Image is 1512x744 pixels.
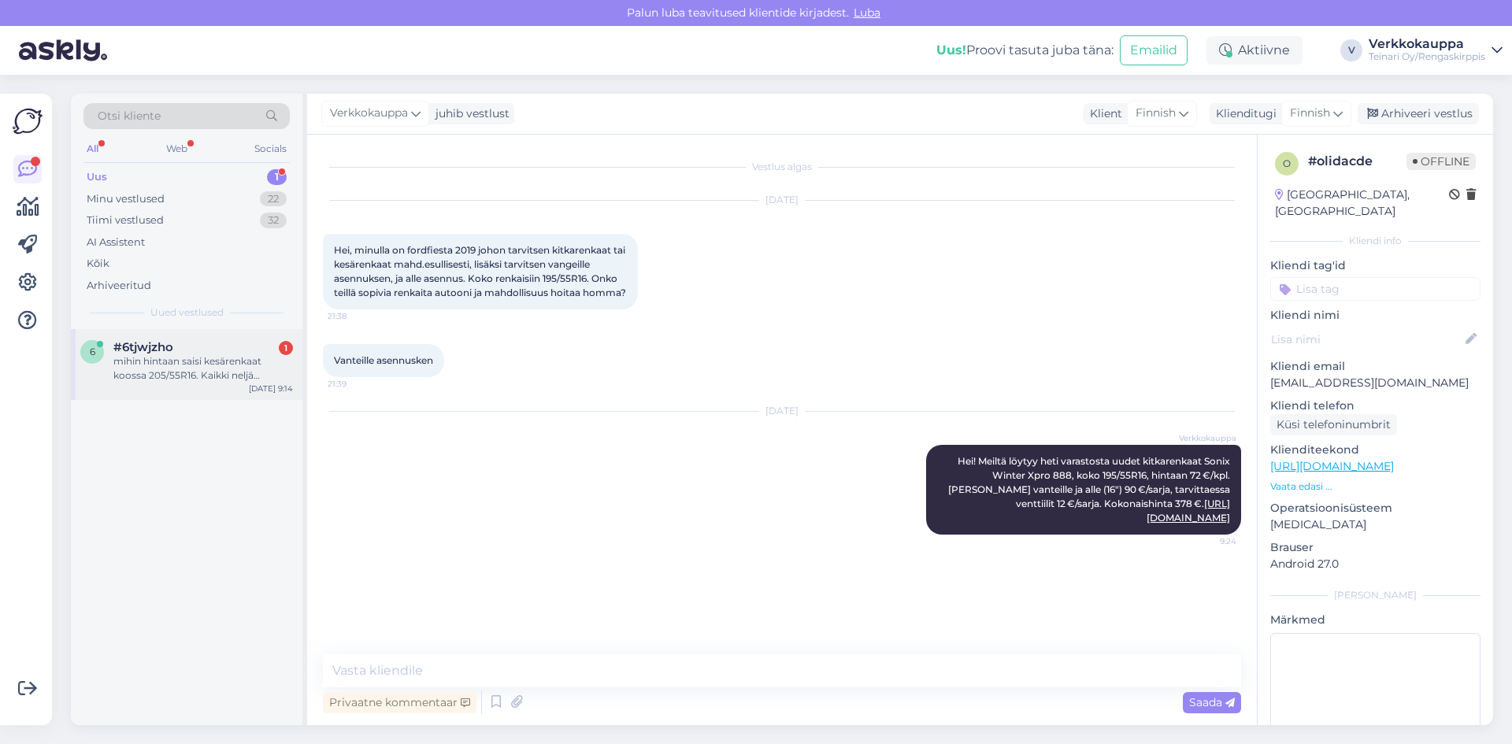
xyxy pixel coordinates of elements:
[267,169,287,185] div: 1
[1340,39,1362,61] div: V
[1275,187,1449,220] div: [GEOGRAPHIC_DATA], [GEOGRAPHIC_DATA]
[1271,331,1462,348] input: Lisa nimi
[251,139,290,159] div: Socials
[260,191,287,207] div: 22
[849,6,885,20] span: Luba
[1369,38,1503,63] a: VerkkokauppaTeinari Oy/Rengaskirppis
[1283,157,1291,169] span: o
[260,213,287,228] div: 32
[113,354,293,383] div: mihin hintaan saisi kesärenkaat koossa 205/55R16. Kaikki neljä rengasta siis
[1290,105,1330,122] span: Finnish
[163,139,191,159] div: Web
[1270,588,1480,602] div: [PERSON_NAME]
[1270,459,1394,473] a: [URL][DOMAIN_NAME]
[936,43,966,57] b: Uus!
[1177,535,1236,547] span: 9:24
[334,244,628,298] span: Hei, minulla on fordfiesta 2019 johon tarvitsen kitkarenkaat tai kesärenkaat mahd.esullisesti, li...
[323,160,1241,174] div: Vestlus algas
[328,310,387,322] span: 21:38
[249,383,293,394] div: [DATE] 9:14
[113,340,173,354] span: #6tjwjzho
[1270,442,1480,458] p: Klienditeekond
[87,235,145,250] div: AI Assistent
[1406,153,1476,170] span: Offline
[323,193,1241,207] div: [DATE]
[1270,277,1480,301] input: Lisa tag
[1369,50,1485,63] div: Teinari Oy/Rengaskirppis
[87,191,165,207] div: Minu vestlused
[1358,103,1479,124] div: Arhiveeri vestlus
[323,404,1241,418] div: [DATE]
[83,139,102,159] div: All
[1270,556,1480,572] p: Android 27.0
[1270,414,1397,435] div: Küsi telefoninumbrit
[1369,38,1485,50] div: Verkkokauppa
[1270,307,1480,324] p: Kliendi nimi
[1270,516,1480,533] p: [MEDICAL_DATA]
[1270,234,1480,248] div: Kliendi info
[1177,432,1236,444] span: Verkkokauppa
[1189,695,1235,709] span: Saada
[1270,479,1480,494] p: Vaata edasi ...
[429,105,510,122] div: juhib vestlust
[1084,105,1122,122] div: Klient
[87,256,109,272] div: Kõik
[13,106,43,136] img: Askly Logo
[1206,36,1303,65] div: Aktiivne
[1270,539,1480,556] p: Brauser
[330,105,408,122] span: Verkkokauppa
[1120,35,1188,65] button: Emailid
[1136,105,1176,122] span: Finnish
[323,692,476,713] div: Privaatne kommentaar
[279,341,293,355] div: 1
[936,41,1114,60] div: Proovi tasuta juba täna:
[150,305,224,320] span: Uued vestlused
[948,455,1232,524] span: Hei! Meiltä löytyy heti varastosta uudet kitkarenkaat Sonix Winter Xpro 888, koko 195/55R16, hint...
[1270,398,1480,414] p: Kliendi telefon
[87,169,107,185] div: Uus
[1308,152,1406,171] div: # olidacde
[1210,105,1277,122] div: Klienditugi
[328,378,387,390] span: 21:39
[98,108,161,124] span: Otsi kliente
[1270,358,1480,375] p: Kliendi email
[87,213,164,228] div: Tiimi vestlused
[1270,500,1480,516] p: Operatsioonisüsteem
[1270,375,1480,391] p: [EMAIL_ADDRESS][DOMAIN_NAME]
[1270,612,1480,628] p: Märkmed
[334,354,433,366] span: Vanteille asennusken
[87,278,151,294] div: Arhiveeritud
[90,346,95,357] span: 6
[1270,257,1480,274] p: Kliendi tag'id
